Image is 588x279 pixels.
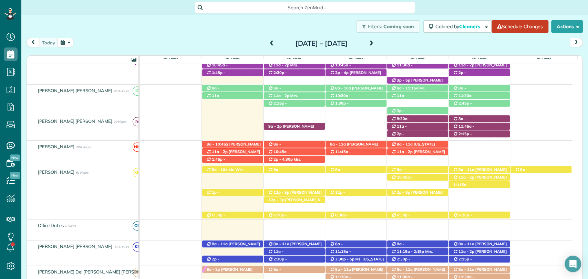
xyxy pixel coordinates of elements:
span: 1:45p - 4:45p [206,157,225,167]
span: 2:45p - 5:15p [453,101,472,110]
div: [STREET_ADDRESS][PERSON_NAME] [326,248,386,255]
span: [PERSON_NAME] ([PHONE_NUMBER]) [330,154,373,164]
span: [PERSON_NAME] ([PHONE_NUMBER]) [268,254,311,264]
span: [PERSON_NAME] ([PHONE_NUMBER]) [453,63,507,72]
span: [PERSON_NAME] ([PHONE_NUMBER]) [330,106,373,115]
span: [PERSON_NAME] ([PHONE_NUMBER]) [330,254,367,264]
button: prev [27,38,40,47]
span: 2p - 4:30p [206,257,219,266]
div: [STREET_ADDRESS][PERSON_NAME] [449,100,510,107]
span: 11a - 2p [273,93,290,98]
span: [PERSON_NAME] ([PHONE_NUMBER]) [453,267,507,277]
div: [STREET_ADDRESS] [264,148,325,155]
span: [PERSON_NAME] (Fairhope Pediatrics) ([PHONE_NUMBER], [PHONE_NUMBER]) [206,218,244,237]
span: 8a - 10:45a [206,142,229,147]
span: [PERSON_NAME] ([PHONE_NUMBER]) [206,98,249,108]
div: Open Intercom Messenger [565,256,581,272]
div: [STREET_ADDRESS] [387,189,448,196]
span: 8a - 11a [330,142,346,147]
span: [PERSON_NAME] ([PHONE_NUMBER]) [268,90,313,100]
span: 11a - 2:45p [206,93,222,103]
span: 8a - 10:45a [391,242,405,251]
div: [STREET_ADDRESS] [387,256,448,263]
div: [STREET_ADDRESS] [449,69,510,76]
div: [STREET_ADDRESS] [449,256,510,263]
span: 6:30p - 9p [453,213,472,222]
span: 8a - 2p [206,267,220,272]
div: [STREET_ADDRESS] [326,141,386,148]
div: [STREET_ADDRESS][PERSON_NAME][PERSON_NAME] [449,92,510,99]
div: [STREET_ADDRESS][PERSON_NAME] [202,212,263,219]
span: [DATE] [471,57,488,63]
span: [PERSON_NAME] ([PHONE_NUMBER]) [391,113,434,123]
span: [PERSON_NAME] ([PHONE_NUMBER]) [330,67,373,77]
span: [PERSON_NAME] ([PHONE_NUMBER]) [330,267,383,277]
div: [STREET_ADDRESS] [510,166,572,173]
span: [PERSON_NAME] ([PHONE_NUMBER]) [453,75,496,85]
span: 51 Hours [76,171,88,174]
span: 11:45a - 2:45p [330,149,351,159]
span: 11a - 2p [212,149,228,154]
span: 2p - 4p [335,70,349,75]
div: [STREET_ADDRESS] [326,69,386,76]
span: [DATE] [224,57,241,63]
span: 6:30p - 9p [391,213,410,222]
div: [STREET_ADDRESS] [449,85,510,92]
span: [PERSON_NAME] ([PHONE_NUMBER]) [453,242,507,251]
span: Cleaners [459,23,481,30]
div: [STREET_ADDRESS] [326,62,386,69]
div: [STREET_ADDRESS] [264,166,325,173]
span: 8a - 10:30a [206,86,220,95]
span: [PERSON_NAME] ([PHONE_NUMBER]) [453,98,496,108]
span: [PERSON_NAME] ([PHONE_NUMBER]) [206,267,252,277]
span: 12p - 3p [273,190,290,195]
span: [PERSON_NAME] [PERSON_NAME] [37,244,114,249]
span: 2p - 5:30p [453,70,466,80]
div: [STREET_ADDRESS][PERSON_NAME] [264,123,325,130]
span: [PERSON_NAME] ([PHONE_NUMBER]) [391,78,443,87]
span: 6:30p - 9p [268,213,287,222]
div: [STREET_ADDRESS] [264,240,325,248]
button: next [570,38,583,47]
span: [PERSON_NAME] ([PHONE_NUMBER]) [268,172,313,182]
span: [PERSON_NAME] ([PHONE_NUMBER]) [391,67,434,77]
div: [STREET_ADDRESS] [326,240,386,248]
div: [STREET_ADDRESS] [202,62,263,69]
span: 11a - 2p [458,63,475,67]
div: [STREET_ADDRESS] [449,174,510,181]
span: [PERSON_NAME] (Data Trust) ([PHONE_NUMBER]) [268,262,322,277]
span: 8a - 11a [396,267,413,272]
span: 8a - 10:30a [268,267,281,277]
span: [PERSON_NAME] ([PHONE_NUMBER]) [391,129,434,138]
span: New [10,154,20,161]
span: 10:45a - 1:45p [268,149,289,159]
span: [PERSON_NAME] [PERSON_NAME] [37,88,114,93]
span: [PERSON_NAME] ([PHONE_NUMBER]) [268,147,313,156]
button: today [39,38,58,47]
div: [STREET_ADDRESS][PERSON_NAME] [326,212,386,219]
div: [STREET_ADDRESS] [387,107,448,115]
div: [STREET_ADDRESS] [387,266,448,273]
span: 11:15a - 2:15p [396,249,424,254]
div: [STREET_ADDRESS][US_STATE] [387,130,448,138]
span: 10:45a - 1:15p [330,63,351,72]
span: 8a - 10:30a [453,116,466,126]
div: [STREET_ADDRESS] [449,181,510,189]
div: [STREET_ADDRESS][PERSON_NAME] [387,212,448,219]
span: New [10,172,20,179]
span: 2:30p - 4:30p [268,257,287,266]
div: [GEOGRAPHIC_DATA] [449,130,510,138]
span: 2:30p - 5:30p [268,70,287,80]
div: [STREET_ADDRESS] [449,266,510,273]
span: 10:45a - 1:30p [206,63,228,72]
span: [PERSON_NAME] ([PHONE_NUMBER]) [453,187,496,197]
div: [STREET_ADDRESS] [449,62,510,69]
div: [STREET_ADDRESS][PERSON_NAME] [449,115,510,122]
span: 37.3 Hours [114,245,128,249]
div: [STREET_ADDRESS] [387,248,448,255]
span: 8a - 11a [458,242,475,246]
span: [PERSON_NAME] ([PHONE_NUMBER]) [330,86,383,95]
span: 0 Hours [65,224,76,228]
span: Colored by [435,23,483,30]
span: [PERSON_NAME] ([PHONE_NUMBER]) [453,262,496,271]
